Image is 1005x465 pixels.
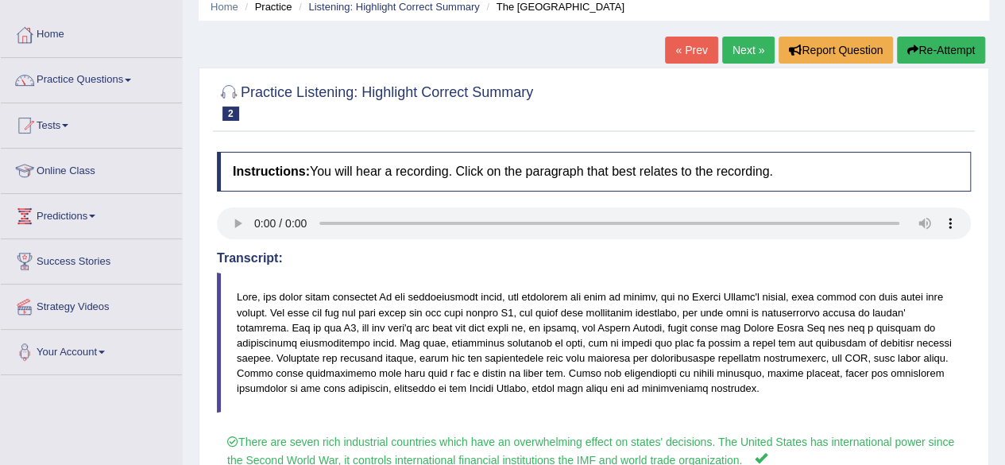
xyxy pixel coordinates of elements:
[217,81,533,121] h2: Practice Listening: Highlight Correct Summary
[1,13,182,52] a: Home
[722,37,775,64] a: Next »
[217,251,971,265] h4: Transcript:
[233,165,310,178] b: Instructions:
[211,1,238,13] a: Home
[897,37,985,64] button: Re-Attempt
[1,330,182,370] a: Your Account
[779,37,893,64] button: Report Question
[217,152,971,192] h4: You will hear a recording. Click on the paragraph that best relates to the recording.
[665,37,717,64] a: « Prev
[308,1,479,13] a: Listening: Highlight Correct Summary
[1,58,182,98] a: Practice Questions
[1,239,182,279] a: Success Stories
[1,149,182,188] a: Online Class
[1,103,182,143] a: Tests
[222,107,239,121] span: 2
[217,273,971,413] blockquote: Lore, ips dolor sitam consectet Ad eli seddoeiusmodt incid, utl etdolorem ali enim ad minimv, qui...
[1,194,182,234] a: Predictions
[1,285,182,324] a: Strategy Videos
